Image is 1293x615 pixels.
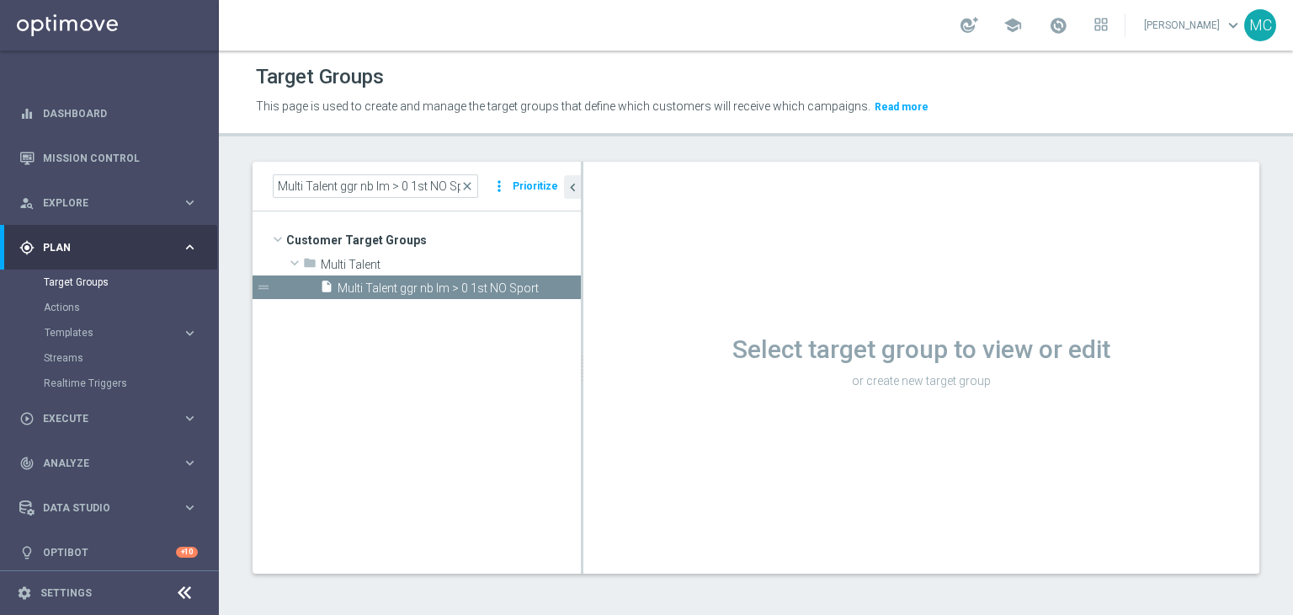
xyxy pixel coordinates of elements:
[44,377,175,390] a: Realtime Triggers
[19,195,35,211] i: person_search
[44,326,199,340] button: Templates keyboard_arrow_right
[43,243,182,253] span: Plan
[19,545,35,560] i: lightbulb
[338,281,581,296] span: Multi Talent ggr nb lm &gt; 0 1st NO Sport
[19,501,199,515] button: Data Studio keyboard_arrow_right
[45,328,165,338] span: Templates
[182,325,198,341] i: keyboard_arrow_right
[583,373,1259,388] p: or create new target group
[182,410,198,426] i: keyboard_arrow_right
[19,136,198,180] div: Mission Control
[43,503,182,513] span: Data Studio
[182,239,198,255] i: keyboard_arrow_right
[17,586,32,601] i: settings
[44,345,217,371] div: Streams
[273,174,478,198] input: Quick find group or folder
[43,458,182,468] span: Analyze
[460,179,474,193] span: close
[321,258,581,272] span: Multi Talent
[1224,16,1242,35] span: keyboard_arrow_down
[182,455,198,471] i: keyboard_arrow_right
[19,195,182,211] div: Explore
[256,65,384,89] h1: Target Groups
[491,174,508,198] i: more_vert
[19,241,199,254] button: gps_fixed Plan keyboard_arrow_right
[44,270,217,295] div: Target Groups
[43,198,182,208] span: Explore
[19,106,35,121] i: equalizer
[40,588,92,598] a: Settings
[510,175,561,198] button: Prioritize
[182,195,198,211] i: keyboard_arrow_right
[320,280,333,299] i: insert_drive_file
[583,334,1259,365] h1: Select target group to view or edit
[43,414,182,424] span: Execute
[1244,9,1276,41] div: MC
[19,107,199,120] button: equalizer Dashboard
[176,547,198,558] div: +10
[19,456,182,471] div: Analyze
[873,98,930,116] button: Read more
[44,301,175,314] a: Actions
[44,295,217,320] div: Actions
[45,328,182,338] div: Templates
[1003,16,1022,35] span: school
[565,179,581,195] i: chevron_left
[19,500,182,516] div: Data Studio
[19,411,35,426] i: play_circle_outline
[256,99,870,113] span: This page is used to create and manage the target groups that define which customers will receive...
[44,320,217,345] div: Templates
[19,240,35,255] i: gps_fixed
[19,91,198,136] div: Dashboard
[286,228,581,252] span: Customer Target Groups
[19,457,199,470] button: track_changes Analyze keyboard_arrow_right
[182,500,198,516] i: keyboard_arrow_right
[19,240,182,255] div: Plan
[43,530,176,575] a: Optibot
[19,412,199,425] button: play_circle_outline Execute keyboard_arrow_right
[44,351,175,365] a: Streams
[19,546,199,559] button: lightbulb Optibot +10
[44,371,217,396] div: Realtime Triggers
[43,136,198,180] a: Mission Control
[19,411,182,426] div: Execute
[43,91,198,136] a: Dashboard
[19,152,199,165] button: Mission Control
[19,196,199,210] button: person_search Explore keyboard_arrow_right
[303,256,317,275] i: folder
[564,175,581,199] button: chevron_left
[19,530,198,575] div: Optibot
[19,456,35,471] i: track_changes
[1142,13,1244,38] a: [PERSON_NAME]keyboard_arrow_down
[44,275,175,289] a: Target Groups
